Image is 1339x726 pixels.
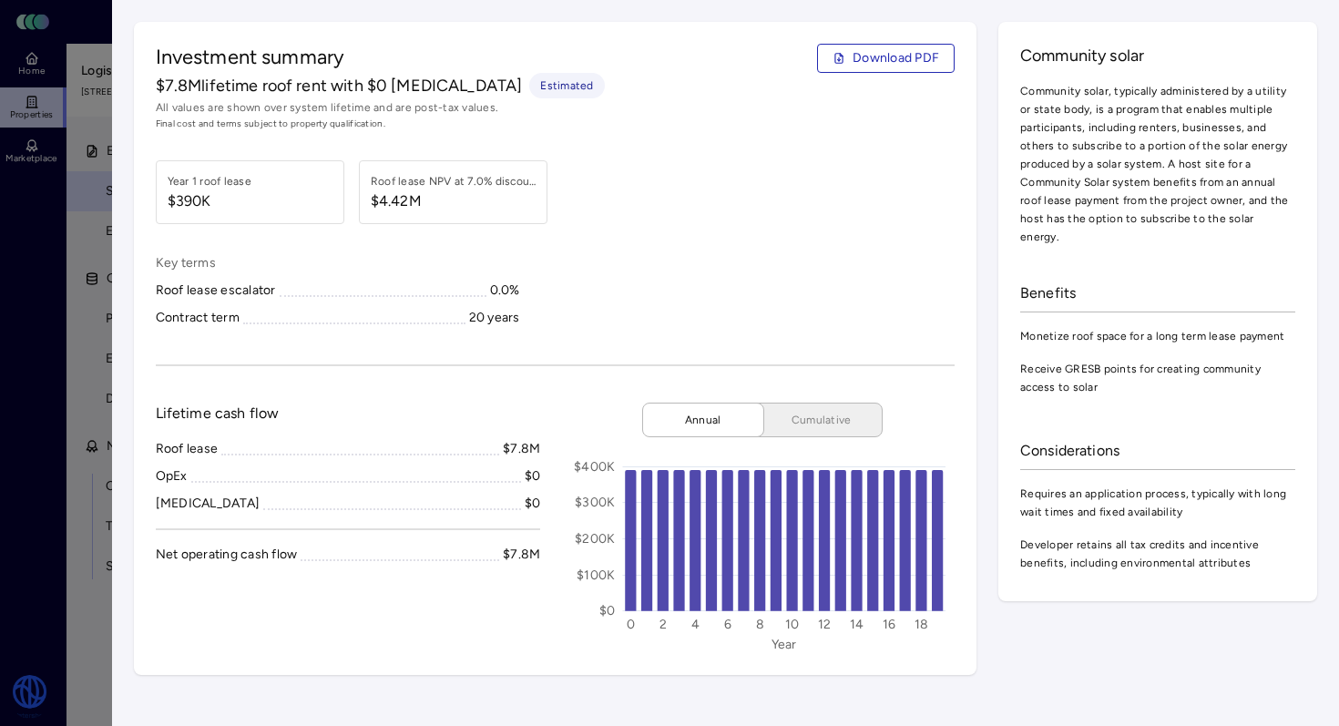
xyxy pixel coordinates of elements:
span: Annual [658,411,749,429]
div: 20 years [469,308,520,328]
span: Community solar [1020,44,1295,67]
text: 14 [850,617,864,632]
div: Year 1 roof lease [168,172,251,190]
text: $100K [577,568,615,583]
span: Key terms [156,253,520,273]
span: $7.8M lifetime roof rent with $0 [MEDICAL_DATA] [156,74,523,97]
span: Cumulative [776,411,867,429]
text: $300K [575,495,615,510]
span: All values are shown over system lifetime and are post-tax values. [156,98,956,117]
text: 4 [691,617,700,632]
span: $4.42M [371,190,539,212]
span: Investment summary [156,44,345,73]
span: Developer retains all tax credits and incentive benefits, including environmental attributes [1020,536,1295,572]
button: Download PDF [817,44,955,73]
div: $0 [525,466,541,486]
span: Requires an application process, typically with long wait times and fixed availability [1020,485,1295,521]
text: 16 [883,617,896,632]
text: 12 [818,617,832,632]
div: $0 [525,494,541,514]
div: Benefits [1020,275,1295,312]
text: $400K [574,459,615,475]
text: 18 [915,617,929,632]
div: Contract term [156,308,240,328]
text: 0 [627,617,635,632]
text: 8 [756,617,764,632]
span: Lifetime cash flow [156,403,280,424]
span: Community solar, typically administered by a utility or state body, is a program that enables mul... [1020,82,1295,246]
div: 0.0% [490,281,520,301]
span: Download PDF [853,48,939,68]
div: Roof lease NPV at 7.0% discount [371,172,539,190]
span: Receive GRESB points for creating community access to solar [1020,360,1295,396]
div: Net operating cash flow [156,545,298,565]
div: OpEx [156,466,188,486]
text: 10 [785,617,800,632]
span: Monetize roof space for a long term lease payment [1020,327,1295,345]
span: $390K [168,190,251,212]
div: [MEDICAL_DATA] [156,494,261,514]
text: $0 [599,603,616,619]
div: $7.8M [503,545,540,565]
span: Estimated [540,77,593,95]
text: Year [772,637,797,652]
text: $200K [575,531,615,547]
div: Roof lease [156,439,219,459]
text: 2 [659,617,667,632]
div: Considerations [1020,433,1295,470]
div: $7.8M [503,439,540,459]
div: Roof lease escalator [156,281,276,301]
span: Final cost and terms subject to property qualification. [156,117,956,131]
text: 6 [724,617,731,632]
